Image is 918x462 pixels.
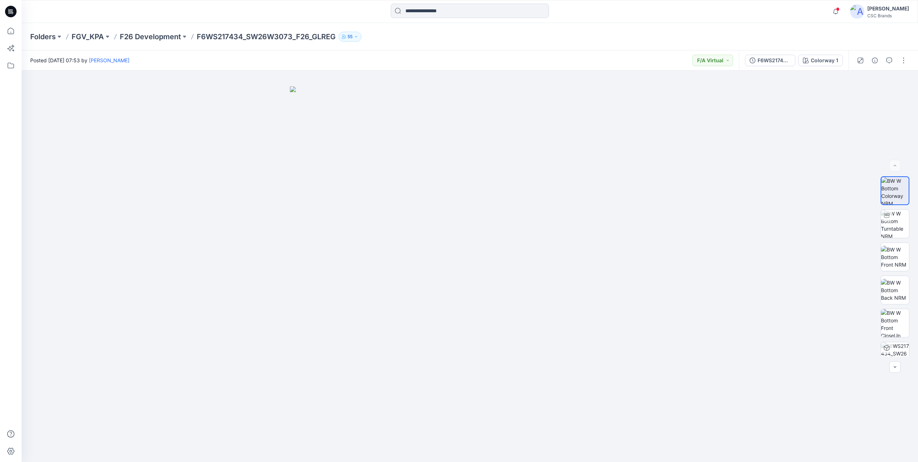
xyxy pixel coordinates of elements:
a: F26 Development [120,32,181,42]
button: Colorway 1 [798,55,843,66]
span: Posted [DATE] 07:53 by [30,56,129,64]
button: F6WS217434_SW26W3073_F26_GLREG_VFA [745,55,795,66]
a: Folders [30,32,56,42]
div: F6WS217434_SW26W3073_F26_GLREG_VFA [758,56,791,64]
button: 55 [338,32,362,42]
p: F6WS217434_SW26W3073_F26_GLREG [197,32,336,42]
p: 55 [347,33,353,41]
img: BW W Bottom Turntable NRM [881,210,909,238]
div: Colorway 1 [811,56,838,64]
div: [PERSON_NAME] [867,4,909,13]
img: BW W Bottom Front CloseUp NRM [881,309,909,337]
img: F6WS217434_SW26W3073_F26_GLREG_VFA Colorway 1 [881,342,909,370]
img: BW W Bottom Back NRM [881,279,909,302]
button: Details [869,55,881,66]
img: BW W Bottom Colorway NRM [881,177,909,204]
img: BW W Bottom Front NRM [881,246,909,268]
div: CSC Brands [867,13,909,18]
a: [PERSON_NAME] [89,57,129,63]
a: FGV_KPA [72,32,104,42]
img: eyJhbGciOiJIUzI1NiIsImtpZCI6IjAiLCJzbHQiOiJzZXMiLCJ0eXAiOiJKV1QifQ.eyJkYXRhIjp7InR5cGUiOiJzdG9yYW... [290,86,650,462]
img: avatar [850,4,864,19]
